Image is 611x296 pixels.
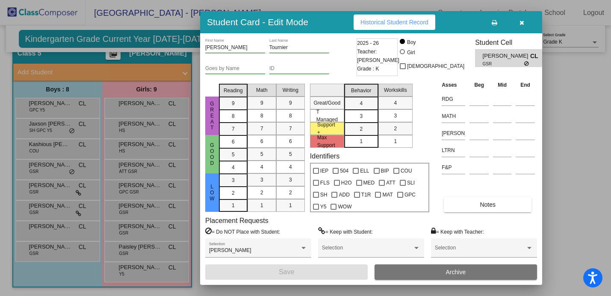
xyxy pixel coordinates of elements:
span: Grade : K [357,64,379,73]
span: Writing [283,86,298,94]
span: Workskills [384,86,407,94]
span: 8 [260,112,263,120]
span: 9 [232,100,235,107]
span: 4 [232,164,235,171]
span: 6 [232,138,235,146]
span: 1 [289,202,292,209]
span: 8 [289,112,292,120]
div: Boy [407,38,416,46]
button: Save [205,264,368,280]
span: MAT [382,190,393,200]
button: Archive [375,264,537,280]
span: Good [208,142,216,166]
th: Asses [440,80,467,90]
span: 8 [232,112,235,120]
span: 4 [394,99,397,107]
span: [PERSON_NAME] [209,247,251,253]
span: Save [279,268,294,275]
span: 4 [260,163,263,171]
span: ATT [386,178,396,188]
span: 3 [260,176,263,184]
h3: Student Cell [475,38,549,47]
span: 7 [260,125,263,132]
span: 7 [232,125,235,133]
button: Historical Student Record [354,15,435,30]
span: 5 [289,150,292,158]
span: 1 [360,138,363,145]
span: T1R [361,190,371,200]
span: 5 [260,150,263,158]
span: 3 [394,112,397,120]
span: 6 [260,138,263,145]
span: Great [208,101,216,131]
span: 4 [289,163,292,171]
span: Teacher: [PERSON_NAME] [357,47,399,64]
input: assessment [442,127,465,140]
label: Placement Requests [205,217,269,225]
span: WOW [338,202,351,212]
span: ADD [339,190,349,200]
input: assessment [442,144,465,157]
span: GPC [404,190,416,200]
span: 7 [289,125,292,132]
h3: Student Card - Edit Mode [207,17,308,27]
span: 2 [260,189,263,196]
span: 2 [289,189,292,196]
span: Math [256,86,268,94]
span: 2025 - 26 [357,39,379,47]
div: Girl [407,49,415,56]
span: Low [208,184,216,202]
label: = Keep with Teacher: [431,227,484,236]
span: Behavior [351,87,371,94]
th: Beg [467,80,491,90]
label: Identifiers [310,152,339,160]
th: Mid [491,80,514,90]
span: 3 [289,176,292,184]
span: COU [401,166,412,176]
span: Reading [224,87,243,94]
span: 9 [260,99,263,107]
span: [DEMOGRAPHIC_DATA] [407,61,464,71]
span: Y5 [320,202,327,212]
label: = Keep with Student: [318,227,373,236]
span: 504 [340,166,348,176]
span: 3 [360,112,363,120]
span: 1 [232,202,235,209]
span: SH [320,190,328,200]
span: Historical Student Record [360,19,428,26]
span: Archive [446,269,466,275]
span: H2O [341,178,352,188]
input: assessment [442,161,465,174]
input: goes by name [205,66,265,72]
span: 4 [360,100,363,107]
span: 6 [289,138,292,145]
input: assessment [442,110,465,123]
span: Notes [480,201,496,208]
span: MED [363,178,375,188]
span: IEP [320,166,328,176]
span: 2 [232,189,235,197]
span: 5 [232,151,235,158]
input: assessment [442,93,465,106]
span: SLI [407,178,415,188]
button: Notes [444,197,531,212]
label: = Do NOT Place with Student: [205,227,280,236]
span: CL [530,52,542,61]
span: 1 [394,138,397,145]
span: 9 [289,99,292,107]
span: 2 [394,125,397,132]
span: 1 [260,202,263,209]
span: ELL [360,166,369,176]
span: FLS [320,178,330,188]
span: [PERSON_NAME] [483,52,530,61]
span: BIP [381,166,389,176]
span: 2 [360,125,363,133]
span: 3 [232,176,235,184]
th: End [514,80,537,90]
span: GSR [483,61,524,67]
